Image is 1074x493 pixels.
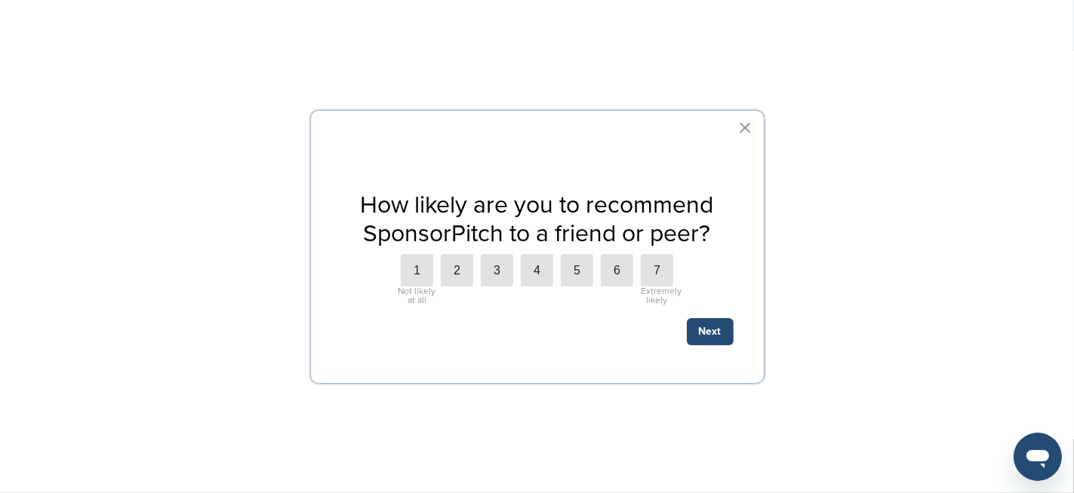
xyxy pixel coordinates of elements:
[481,254,513,286] label: 3
[397,286,437,305] div: Not likely at all
[561,254,593,286] label: 5
[601,254,633,286] label: 6
[1014,433,1062,481] iframe: Button to launch messaging window
[738,115,752,139] button: Close
[341,191,734,249] p: How likely are you to recommend SponsorPitch to a friend or peer?
[441,254,473,286] label: 2
[641,254,673,286] label: 7
[521,254,553,286] label: 4
[401,254,433,286] label: 1
[687,318,734,345] button: Next
[641,286,673,305] div: Extremely likely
